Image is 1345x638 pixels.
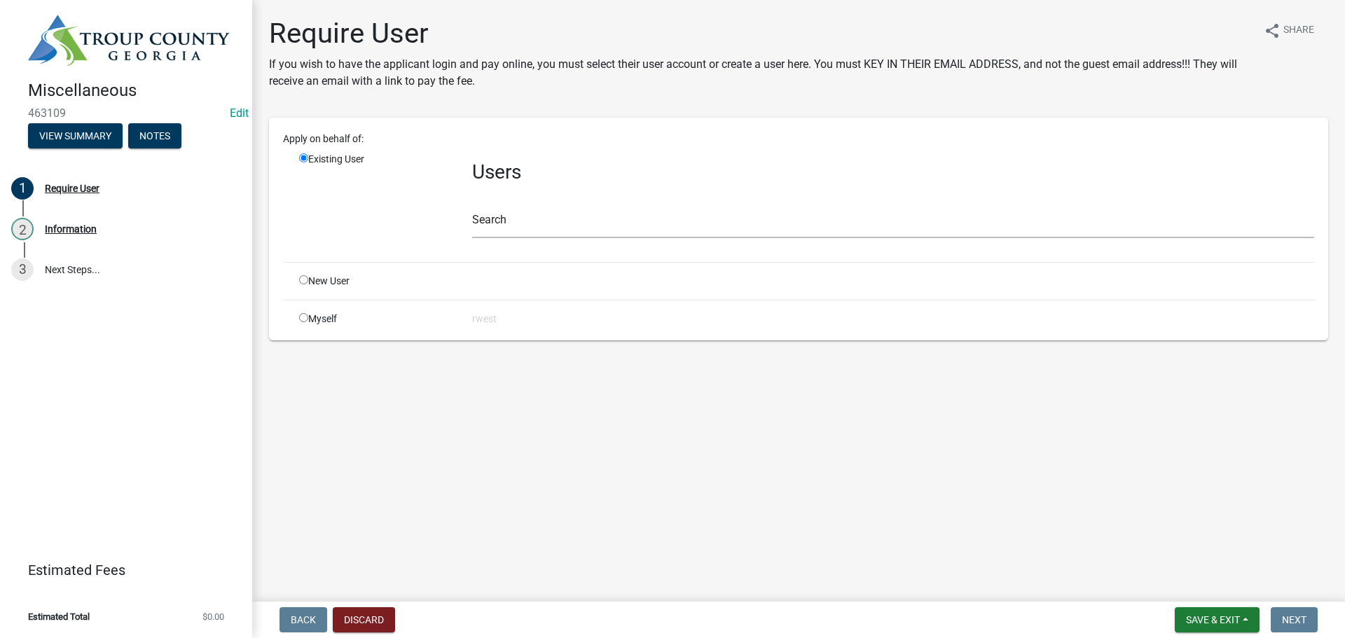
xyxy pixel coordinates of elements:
[11,218,34,240] div: 2
[28,123,123,148] button: View Summary
[230,106,249,120] wm-modal-confirm: Edit Application Number
[128,131,181,142] wm-modal-confirm: Notes
[230,106,249,120] a: Edit
[202,612,224,621] span: $0.00
[273,132,1325,146] div: Apply on behalf of:
[289,274,462,289] div: New User
[1271,607,1318,632] button: Next
[1264,22,1281,39] i: share
[269,17,1253,50] h1: Require User
[28,81,241,101] h4: Miscellaneous
[11,556,230,584] a: Estimated Fees
[280,607,327,632] button: Back
[28,15,230,66] img: Troup County, Georgia
[28,106,224,120] span: 463109
[269,56,1253,90] p: If you wish to have the applicant login and pay online, you must select their user account or cre...
[472,160,1314,184] h3: Users
[1186,614,1240,625] span: Save & Exit
[128,123,181,148] button: Notes
[289,312,462,326] div: Myself
[289,152,462,251] div: Existing User
[45,224,97,234] div: Information
[291,614,316,625] span: Back
[45,183,99,193] div: Require User
[1282,614,1306,625] span: Next
[1175,607,1260,632] button: Save & Exit
[28,131,123,142] wm-modal-confirm: Summary
[1253,17,1325,44] button: shareShare
[11,258,34,281] div: 3
[333,607,395,632] button: Discard
[11,177,34,200] div: 1
[1283,22,1314,39] span: Share
[28,612,90,621] span: Estimated Total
